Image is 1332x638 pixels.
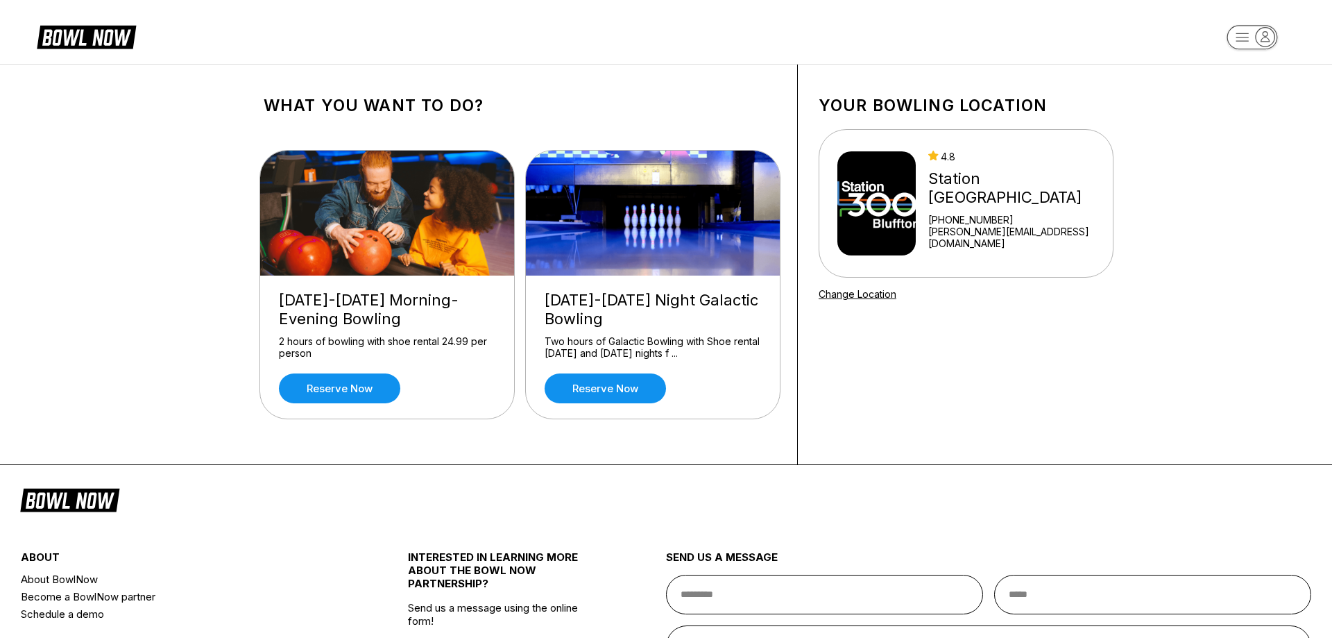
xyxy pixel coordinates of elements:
[545,335,761,360] div: Two hours of Galactic Bowling with Shoe rental [DATE] and [DATE] nights f ...
[545,291,761,328] div: [DATE]-[DATE] Night Galactic Bowling
[279,335,495,360] div: 2 hours of bowling with shoe rental 24.99 per person
[260,151,515,276] img: Friday-Sunday Morning-Evening Bowling
[21,571,343,588] a: About BowlNow
[279,373,400,403] a: Reserve now
[545,373,666,403] a: Reserve now
[666,551,1311,575] div: send us a message
[408,551,601,601] div: INTERESTED IN LEARNING MORE ABOUT THE BOWL NOW PARTNERSHIP?
[279,291,495,328] div: [DATE]-[DATE] Morning-Evening Bowling
[837,151,916,255] img: Station 300 Bluffton
[928,169,1107,207] div: Station [GEOGRAPHIC_DATA]
[21,588,343,605] a: Become a BowlNow partner
[264,96,776,115] h1: What you want to do?
[819,288,896,300] a: Change Location
[928,226,1107,249] a: [PERSON_NAME][EMAIL_ADDRESS][DOMAIN_NAME]
[819,96,1113,115] h1: Your bowling location
[21,605,343,623] a: Schedule a demo
[928,214,1107,226] div: [PHONE_NUMBER]
[928,151,1107,162] div: 4.8
[21,551,343,571] div: about
[526,151,781,276] img: Friday-Saturday Night Galactic Bowling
